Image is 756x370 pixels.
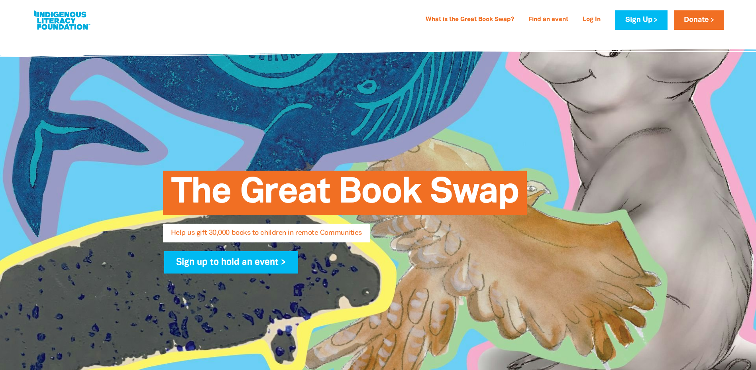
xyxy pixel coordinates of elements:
span: Help us gift 30,000 books to children in remote Communities [171,230,362,242]
a: What is the Great Book Swap? [421,14,519,26]
a: Find an event [524,14,573,26]
a: Sign Up [615,10,667,30]
span: The Great Book Swap [171,177,519,215]
a: Log In [578,14,605,26]
a: Sign up to hold an event > [164,251,298,274]
a: Donate [674,10,724,30]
